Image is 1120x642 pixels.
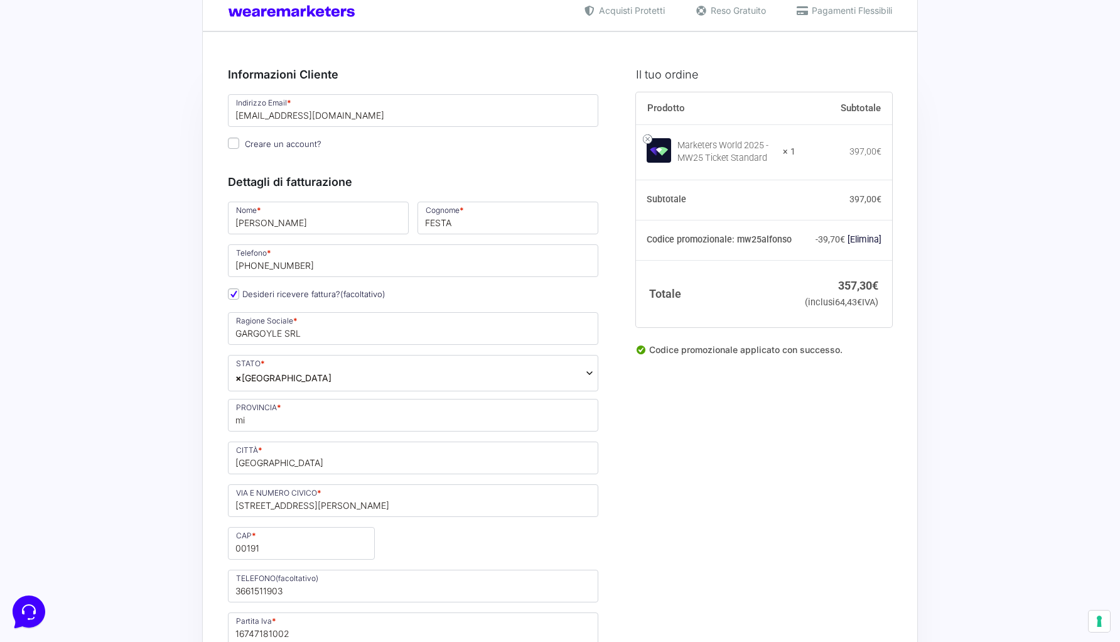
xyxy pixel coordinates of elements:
iframe: Customerly Messenger Launcher [10,593,48,631]
span: € [857,297,862,308]
span: 39,70 [818,234,845,244]
input: Indirizzo Email * [228,94,598,127]
bdi: 397,00 [849,194,881,204]
h2: Ciao da Marketers 👋 [10,10,211,30]
span: € [872,279,878,292]
a: Apri Centro Assistenza [134,156,231,166]
a: Rimuovi il codice promozionale mw25alfonso [848,234,881,244]
p: Home [38,421,59,432]
img: Marketers World 2025 - MW25 Ticket Standard [647,138,671,163]
p: Aiuto [193,421,212,432]
img: dark [20,70,45,95]
span: Italia [235,371,331,384]
th: Totale [636,260,796,327]
h3: Il tuo ordine [636,66,892,83]
label: Desideri ricevere fattura? [228,289,385,299]
img: dark [40,70,65,95]
th: Prodotto [636,92,796,125]
span: Pagamenti Flessibili [809,4,892,17]
img: dark [60,70,85,95]
small: (inclusi IVA) [805,297,878,308]
input: Nome * [228,202,409,234]
input: VIA E NUMERO CIVICO * [228,484,598,517]
th: Codice promozionale: mw25alfonso [636,220,796,260]
th: Subtotale [795,92,892,125]
h3: Informazioni Cliente [228,66,598,83]
bdi: 397,00 [849,146,881,156]
span: € [876,146,881,156]
td: - [795,220,892,260]
span: × [235,371,242,384]
input: Cognome * [417,202,598,234]
input: Desideri ricevere fattura?(facoltativo) [228,288,239,300]
p: Messaggi [109,421,143,432]
span: Italia [228,355,598,391]
div: Codice promozionale applicato con successo. [636,343,892,367]
span: 64,43 [835,297,862,308]
input: Cerca un articolo... [28,183,205,195]
span: Le tue conversazioni [20,50,107,60]
input: TELEFONO [228,570,598,602]
th: Subtotale [636,180,796,220]
input: Telefono * [228,244,598,277]
span: Creare un account? [245,139,321,149]
strong: × 1 [783,146,795,158]
span: € [840,234,845,244]
span: Inizia una conversazione [82,113,185,123]
input: Ragione Sociale * [228,312,598,345]
bdi: 357,30 [838,279,878,292]
button: Messaggi [87,403,164,432]
span: Reso Gratuito [708,4,766,17]
input: CAP * [228,527,375,560]
button: Home [10,403,87,432]
button: Le tue preferenze relative al consenso per le tecnologie di tracciamento [1089,611,1110,632]
h3: Dettagli di fatturazione [228,173,598,190]
input: Creare un account? [228,138,239,149]
input: PROVINCIA * [228,399,598,432]
span: Trova una risposta [20,156,98,166]
button: Aiuto [164,403,241,432]
input: CITTÀ * [228,442,598,474]
span: (facoltativo) [340,289,385,299]
div: Marketers World 2025 - MW25 Ticket Standard [677,139,775,165]
span: Acquisti Protetti [596,4,665,17]
button: Inizia una conversazione [20,106,231,131]
span: € [876,194,881,204]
